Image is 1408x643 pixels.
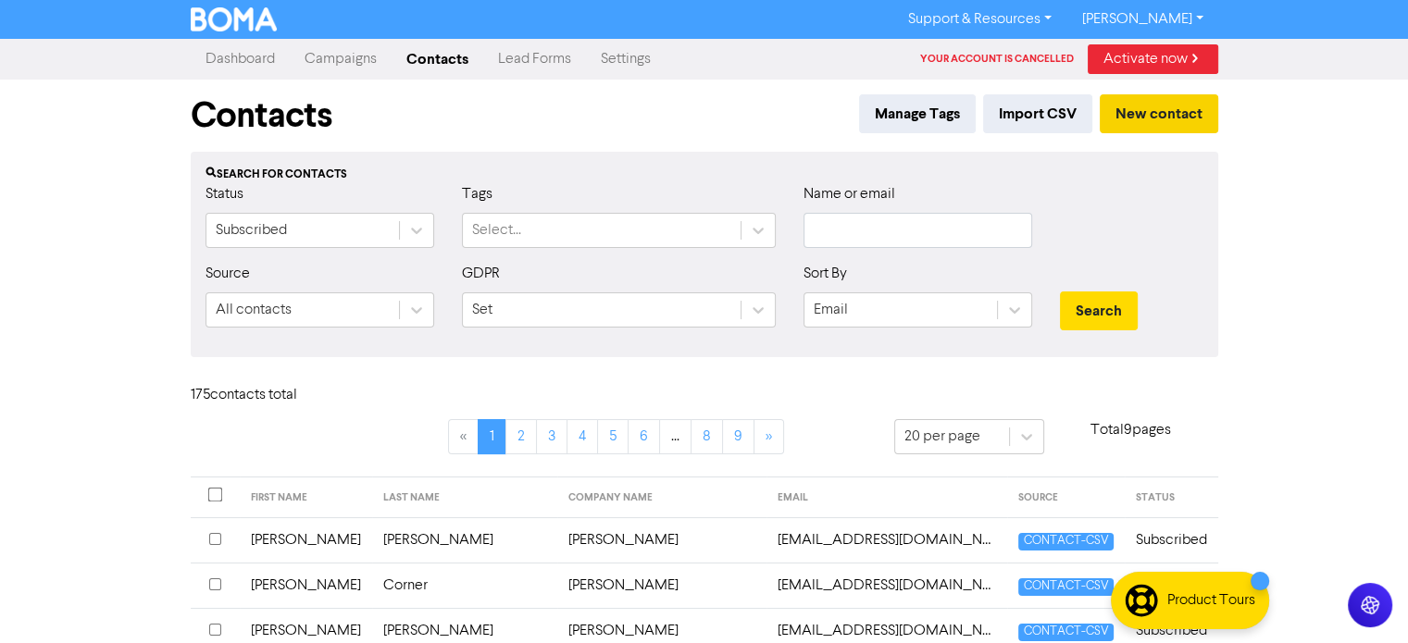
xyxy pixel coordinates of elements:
th: LAST NAME [372,477,557,518]
a: Activate now [1088,44,1218,74]
a: Page 8 [691,419,723,454]
a: Page 1 is your current page [478,419,506,454]
button: Import CSV [983,94,1092,133]
a: Page 4 [567,419,598,454]
td: abberwindscreens@gmail.com [766,517,1007,563]
div: All contacts [216,299,292,321]
a: Campaigns [290,41,392,78]
span: CONTACT-CSV [1018,624,1113,641]
p: Total 9 pages [1044,419,1218,441]
span: CONTACT-CSV [1018,533,1113,550]
th: EMAIL [766,477,1007,518]
span: CONTACT-CSV [1018,578,1113,596]
h6: 175 contact s total [191,387,339,404]
div: Select... [472,219,521,241]
div: Subscribed [216,219,287,241]
td: accounts@corehygiene.co.uk [766,563,1007,608]
img: BOMA Logo [191,7,278,31]
td: Subscribed [1125,563,1218,608]
div: Email [814,299,848,321]
th: SOURCE [1007,477,1124,518]
a: Settings [586,41,666,78]
td: [PERSON_NAME] [557,563,767,608]
a: Page 6 [628,419,660,454]
label: Name or email [804,183,895,205]
td: Subscribed [1125,517,1218,563]
label: Status [206,183,243,205]
label: GDPR [462,263,500,285]
td: [PERSON_NAME] [372,517,557,563]
label: Source [206,263,250,285]
label: Sort By [804,263,847,285]
th: COMPANY NAME [557,477,767,518]
td: [PERSON_NAME] [240,517,372,563]
button: Search [1060,291,1138,330]
a: » [754,419,784,454]
th: STATUS [1125,477,1218,518]
a: Lead Forms [483,41,586,78]
a: Page 9 [722,419,754,454]
a: [PERSON_NAME] [1066,5,1217,34]
th: FIRST NAME [240,477,372,518]
a: Page 3 [536,419,567,454]
td: [PERSON_NAME] [557,517,767,563]
label: Tags [462,183,492,205]
div: Your account is cancelled [920,52,1088,68]
iframe: Chat Widget [1315,554,1408,643]
a: Dashboard [191,41,290,78]
div: Set [472,299,492,321]
a: Contacts [392,41,483,78]
a: Page 5 [597,419,629,454]
button: New contact [1100,94,1218,133]
td: [PERSON_NAME] [240,563,372,608]
button: Manage Tags [859,94,976,133]
div: Search for contacts [206,167,1203,183]
div: 20 per page [904,426,980,448]
h1: Contacts [191,94,332,137]
a: Page 2 [505,419,537,454]
a: Support & Resources [893,5,1066,34]
td: Corner [372,563,557,608]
